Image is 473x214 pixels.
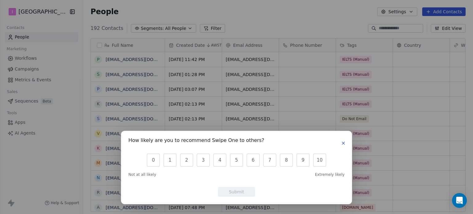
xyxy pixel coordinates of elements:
button: 7 [263,154,276,167]
button: 10 [313,154,326,167]
button: 3 [197,154,210,167]
span: Not at all likely [128,172,156,177]
button: 5 [230,154,243,167]
span: Extremely likely [315,172,345,177]
button: 8 [280,154,293,167]
h1: How likely are you to recommend Swipe One to others? [128,138,264,144]
button: 1 [164,154,176,167]
button: Submit [218,187,255,197]
button: 0 [147,154,160,167]
button: 9 [297,154,309,167]
button: 4 [213,154,226,167]
button: 6 [247,154,260,167]
button: 2 [180,154,193,167]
